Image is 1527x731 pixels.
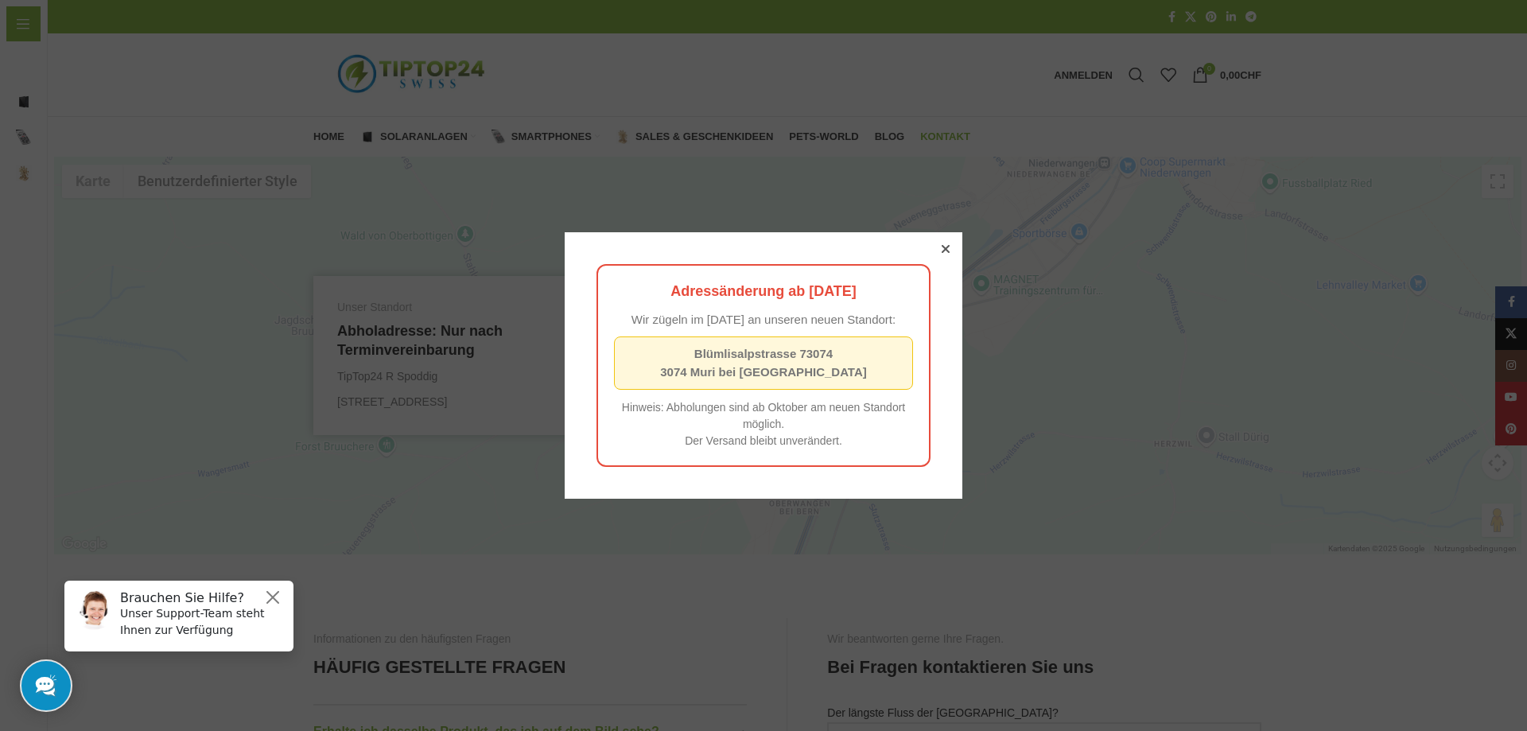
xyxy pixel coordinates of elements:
h3: Adressänderung ab [DATE] [614,282,913,301]
p: Wir zügeln im [DATE] an unseren neuen Standort: [614,311,913,329]
p: Unser Support-Team steht Ihnen zur Verfügung [68,37,232,71]
strong: Blümlisalpstrasse 73074 3074 Muri bei [GEOGRAPHIC_DATA] [660,347,866,379]
p: Hinweis: Abholungen sind ab Oktober am neuen Standort möglich. Der Versand bleibt unverändert. [614,399,913,449]
button: Close [212,20,231,39]
img: Customer service [22,22,62,62]
h6: Brauchen Sie Hilfe? [68,22,232,37]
